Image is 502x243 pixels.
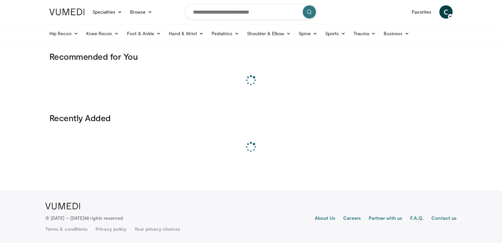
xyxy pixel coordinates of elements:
[49,113,453,123] h3: Recently Added
[45,203,80,209] img: VuMedi Logo
[343,215,361,223] a: Careers
[380,27,413,40] a: Business
[349,27,380,40] a: Trauma
[295,27,321,40] a: Spine
[89,5,126,19] a: Specialties
[45,226,88,232] a: Terms & conditions
[49,51,453,62] h3: Recommended for You
[410,215,423,223] a: F.A.Q.
[45,215,123,221] p: © [DATE] – [DATE]
[82,27,123,40] a: Knee Recon
[185,4,317,20] input: Search topics, interventions
[45,27,82,40] a: Hip Recon
[315,215,336,223] a: About Us
[134,226,180,232] a: Your privacy choices
[49,9,85,15] img: VuMedi Logo
[165,27,208,40] a: Hand & Wrist
[369,215,402,223] a: Partner with us
[123,27,165,40] a: Foot & Ankle
[95,226,126,232] a: Privacy policy
[243,27,295,40] a: Shoulder & Elbow
[84,215,123,221] span: All rights reserved
[321,27,350,40] a: Sports
[408,5,435,19] a: Favorites
[208,27,243,40] a: Pediatrics
[126,5,157,19] a: Browse
[439,5,453,19] a: C
[431,215,457,223] a: Contact us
